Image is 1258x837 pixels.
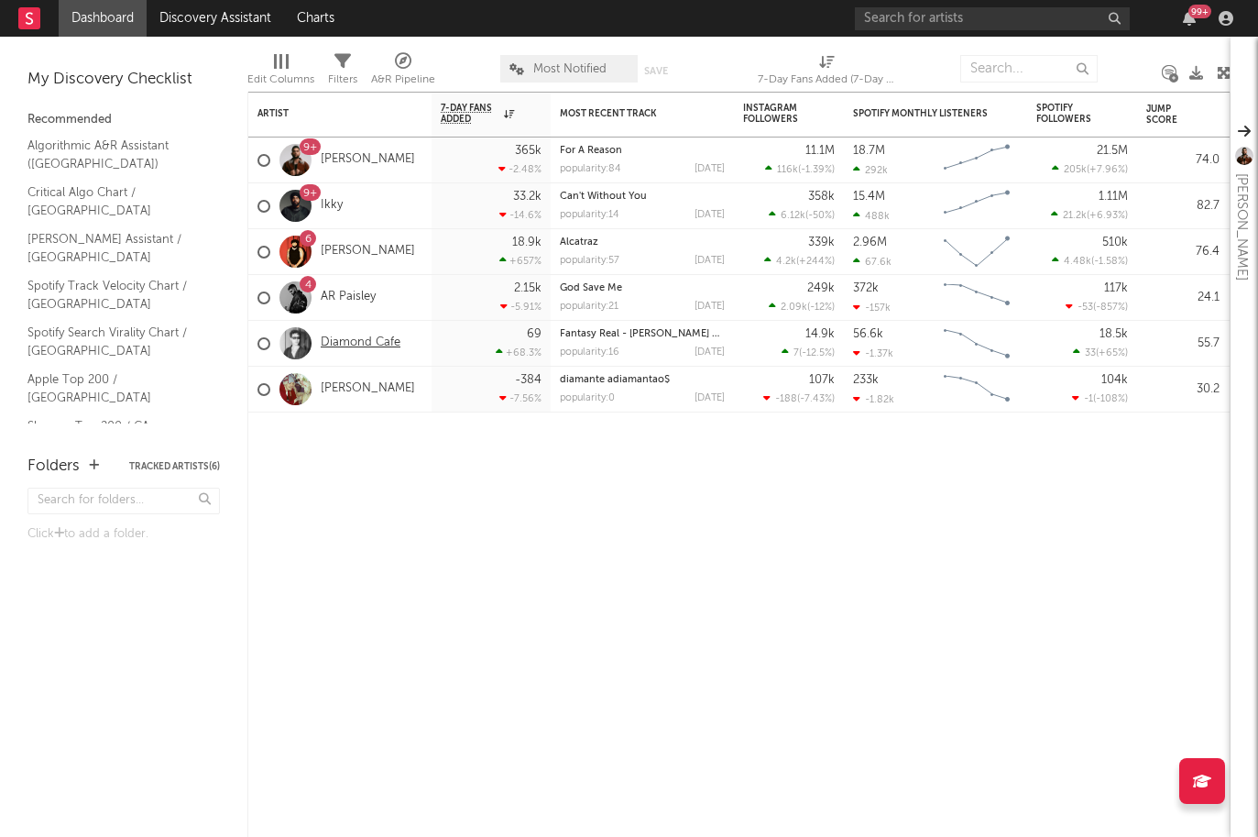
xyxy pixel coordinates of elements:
[441,103,499,125] span: 7-Day Fans Added
[499,209,541,221] div: -14.6 %
[935,321,1018,367] svg: Chart title
[533,63,607,75] span: Most Notified
[27,323,202,360] a: Spotify Search Virality Chart / [GEOGRAPHIC_DATA]
[1052,163,1128,175] div: ( )
[853,374,879,386] div: 233k
[1099,328,1128,340] div: 18.5k
[1096,394,1125,404] span: -108 %
[27,229,202,267] a: [PERSON_NAME] Assistant / [GEOGRAPHIC_DATA]
[1066,301,1128,313] div: ( )
[27,109,220,131] div: Recommended
[808,211,832,221] span: -50 %
[328,69,357,91] div: Filters
[1085,348,1096,358] span: 33
[560,302,618,312] div: popularity: 21
[799,257,832,267] span: +244 %
[1084,394,1093,404] span: -1
[27,488,220,514] input: Search for folders...
[960,55,1098,83] input: Search...
[1078,303,1093,313] span: -53
[513,191,541,203] div: 33.2k
[805,328,835,340] div: 14.9k
[1072,392,1128,404] div: ( )
[853,302,891,314] div: -157k
[1036,103,1100,125] div: Spotify Followers
[371,69,435,91] div: A&R Pipeline
[765,163,835,175] div: ( )
[499,255,541,267] div: +657 %
[560,375,725,385] div: diamante adiamantao$
[769,209,835,221] div: ( )
[777,165,798,175] span: 116k
[644,66,668,76] button: Save
[27,69,220,91] div: My Discovery Checklist
[781,211,805,221] span: 6.12k
[853,347,893,359] div: -1.37k
[27,182,202,220] a: Critical Algo Chart / [GEOGRAPHIC_DATA]
[515,374,541,386] div: -384
[1146,241,1220,263] div: 76.4
[853,145,885,157] div: 18.7M
[321,152,415,168] a: [PERSON_NAME]
[1146,379,1220,401] div: 30.2
[247,46,314,99] div: Edit Columns
[935,138,1018,183] svg: Chart title
[257,108,395,119] div: Artist
[1104,282,1128,294] div: 117k
[809,374,835,386] div: 107k
[764,255,835,267] div: ( )
[1101,374,1128,386] div: 104k
[560,108,697,119] div: Most Recent Track
[855,7,1130,30] input: Search for artists
[27,456,80,478] div: Folders
[321,336,400,351] a: Diamond Cafe
[129,462,220,471] button: Tracked Artists(6)
[498,163,541,175] div: -2.48 %
[805,145,835,157] div: 11.1M
[560,283,622,293] a: God Save Me
[853,191,885,203] div: 15.4M
[1183,11,1196,26] button: 99+
[853,282,879,294] div: 372k
[935,275,1018,321] svg: Chart title
[802,348,832,358] span: -12.5 %
[321,244,415,259] a: [PERSON_NAME]
[560,256,619,266] div: popularity: 57
[810,303,832,313] span: -12 %
[695,302,725,312] div: [DATE]
[695,256,725,266] div: [DATE]
[853,164,888,176] div: 292k
[1146,195,1220,217] div: 82.7
[321,381,415,397] a: [PERSON_NAME]
[1063,211,1087,221] span: 21.2k
[1099,348,1125,358] span: +65 %
[560,375,670,385] a: diamante adiamantao$
[743,103,807,125] div: Instagram Followers
[775,394,797,404] span: -188
[321,198,343,214] a: Ikky
[807,282,835,294] div: 249k
[527,328,541,340] div: 69
[27,369,202,407] a: Apple Top 200 / [GEOGRAPHIC_DATA]
[560,164,621,174] div: popularity: 84
[515,145,541,157] div: 365k
[512,237,541,248] div: 18.9k
[1146,149,1220,171] div: 74.0
[371,46,435,99] div: A&R Pipeline
[935,367,1018,413] svg: Chart title
[695,347,725,358] div: [DATE]
[769,301,835,313] div: ( )
[1096,303,1125,313] span: -857 %
[853,328,883,340] div: 56.6k
[1073,347,1128,358] div: ( )
[763,392,835,404] div: ( )
[758,46,895,99] div: 7-Day Fans Added (7-Day Fans Added)
[560,237,598,248] a: Alcatraz
[801,165,832,175] span: -1.39 %
[321,290,376,305] a: AR Paisley
[782,347,835,358] div: ( )
[853,393,894,405] div: -1.82k
[1102,237,1128,248] div: 510k
[560,283,725,293] div: God Save Me
[496,347,541,358] div: +68.3 %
